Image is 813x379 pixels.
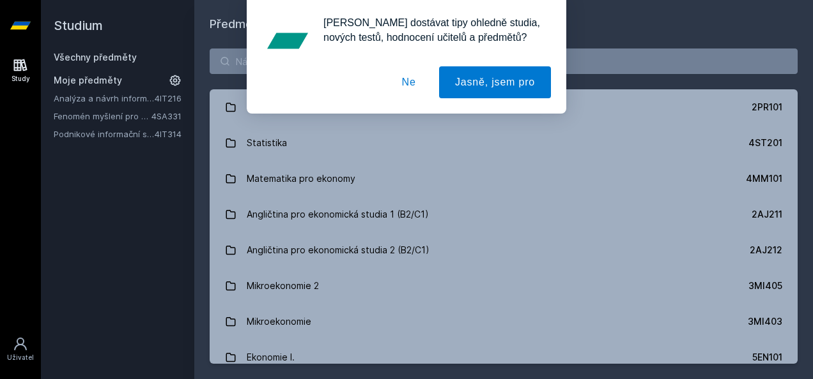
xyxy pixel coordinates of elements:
[155,129,182,139] a: 4IT314
[210,125,798,161] a: Statistika 4ST201
[210,232,798,268] a: Angličtina pro ekonomická studia 2 (B2/C1) 2AJ212
[439,66,551,98] button: Jasně, jsem pro
[247,345,295,370] div: Ekonomie I.
[386,66,432,98] button: Ne
[54,128,155,140] a: Podnikové informační systémy
[247,273,319,299] div: Mikroekonomie 2
[3,330,38,369] a: Uživatel
[54,110,151,123] a: Fenomén myšlení pro manažery
[748,315,782,328] div: 3MI403
[247,237,430,263] div: Angličtina pro ekonomická studia 2 (B2/C1)
[247,130,287,156] div: Statistika
[313,15,551,45] div: [PERSON_NAME] dostávat tipy ohledně studia, nových testů, hodnocení učitelů a předmětů?
[210,197,798,232] a: Angličtina pro ekonomická studia 1 (B2/C1) 2AJ211
[151,111,182,121] a: 4SA331
[752,208,782,221] div: 2AJ211
[247,166,355,191] div: Matematika pro ekonomy
[746,172,782,185] div: 4MM101
[210,339,798,375] a: Ekonomie I. 5EN101
[210,161,798,197] a: Matematika pro ekonomy 4MM101
[748,279,782,292] div: 3MI405
[210,304,798,339] a: Mikroekonomie 3MI403
[210,268,798,304] a: Mikroekonomie 2 3MI405
[7,353,34,362] div: Uživatel
[262,15,313,66] img: notification icon
[750,244,782,256] div: 2AJ212
[748,137,782,149] div: 4ST201
[247,309,311,334] div: Mikroekonomie
[247,202,429,227] div: Angličtina pro ekonomická studia 1 (B2/C1)
[752,351,782,364] div: 5EN101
